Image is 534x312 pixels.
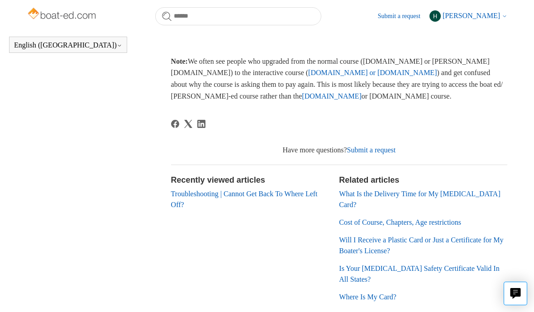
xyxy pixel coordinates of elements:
a: Will I Receive a Plastic Card or Just a Certificate for My Boater's License? [339,236,503,255]
a: Is Your [MEDICAL_DATA] Safety Certificate Valid In All States? [339,265,499,283]
strong: Note: [171,57,188,65]
img: Boat-Ed Help Center home page [27,5,99,24]
h2: Recently viewed articles [171,174,330,186]
svg: Share this page on LinkedIn [197,120,205,128]
a: Where Is My Card? [339,293,396,301]
a: [DOMAIN_NAME] or [DOMAIN_NAME] [308,69,437,76]
button: Live chat [504,282,527,305]
a: Submit a request [378,11,429,21]
h2: Related articles [339,174,507,186]
a: [DOMAIN_NAME] [302,92,362,100]
a: LinkedIn [197,120,205,128]
a: Facebook [171,120,179,128]
a: X Corp [184,120,192,128]
svg: Share this page on X Corp [184,120,192,128]
p: We often see people who upgraded from the normal course ([DOMAIN_NAME] or [PERSON_NAME][DOMAIN_NA... [171,56,507,102]
a: Submit a request [347,146,396,154]
a: Troubleshooting | Cannot Get Back To Where Left Off? [171,190,318,208]
span: [PERSON_NAME] [443,12,500,19]
input: Search [155,7,321,25]
div: Have more questions? [171,145,507,156]
svg: Share this page on Facebook [171,120,179,128]
button: English ([GEOGRAPHIC_DATA]) [14,41,122,49]
button: [PERSON_NAME] [429,10,507,22]
a: Cost of Course, Chapters, Age restrictions [339,218,461,226]
a: What Is the Delivery Time for My [MEDICAL_DATA] Card? [339,190,500,208]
